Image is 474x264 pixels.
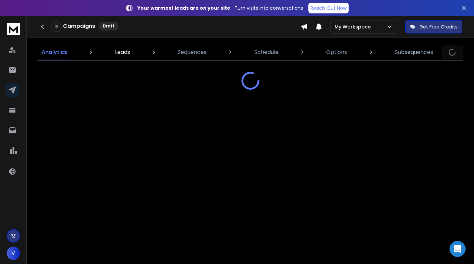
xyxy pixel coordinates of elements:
[450,241,466,257] div: Open Intercom Messenger
[254,48,279,56] p: Schedule
[326,48,347,56] p: Options
[137,5,230,11] strong: Your warmest leads are on your site
[99,22,118,30] div: Draft
[322,44,351,60] a: Options
[174,44,211,60] a: Sequences
[178,48,206,56] p: Sequences
[395,48,433,56] p: Subsequences
[405,20,462,34] button: Get Free Credits
[310,5,347,11] p: Reach Out Now
[42,48,67,56] p: Analytics
[111,44,134,60] a: Leads
[250,44,283,60] a: Schedule
[7,247,20,260] button: V
[137,5,303,11] p: – Turn visits into conversations
[308,3,349,13] a: Reach Out Now
[335,23,373,30] p: My Workspace
[391,44,437,60] a: Subsequences
[419,23,458,30] p: Get Free Credits
[63,22,95,30] h1: Campaigns
[55,25,58,29] p: 0 %
[7,23,20,35] img: logo
[38,44,71,60] a: Analytics
[115,48,130,56] p: Leads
